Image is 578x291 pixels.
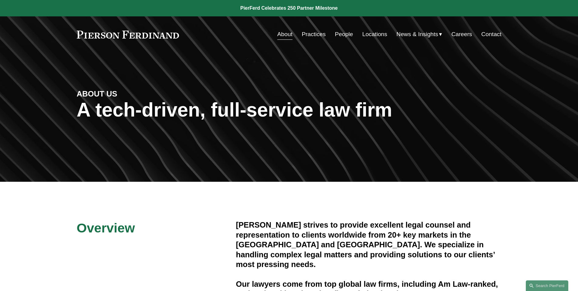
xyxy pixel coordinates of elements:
[451,29,472,40] a: Careers
[277,29,292,40] a: About
[397,29,442,40] a: folder dropdown
[397,29,438,40] span: News & Insights
[335,29,353,40] a: People
[362,29,387,40] a: Locations
[77,221,135,235] span: Overview
[526,280,568,291] a: Search this site
[77,99,502,121] h1: A tech-driven, full-service law firm
[77,90,117,98] strong: ABOUT US
[302,29,326,40] a: Practices
[236,220,502,269] h4: [PERSON_NAME] strives to provide excellent legal counsel and representation to clients worldwide ...
[481,29,501,40] a: Contact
